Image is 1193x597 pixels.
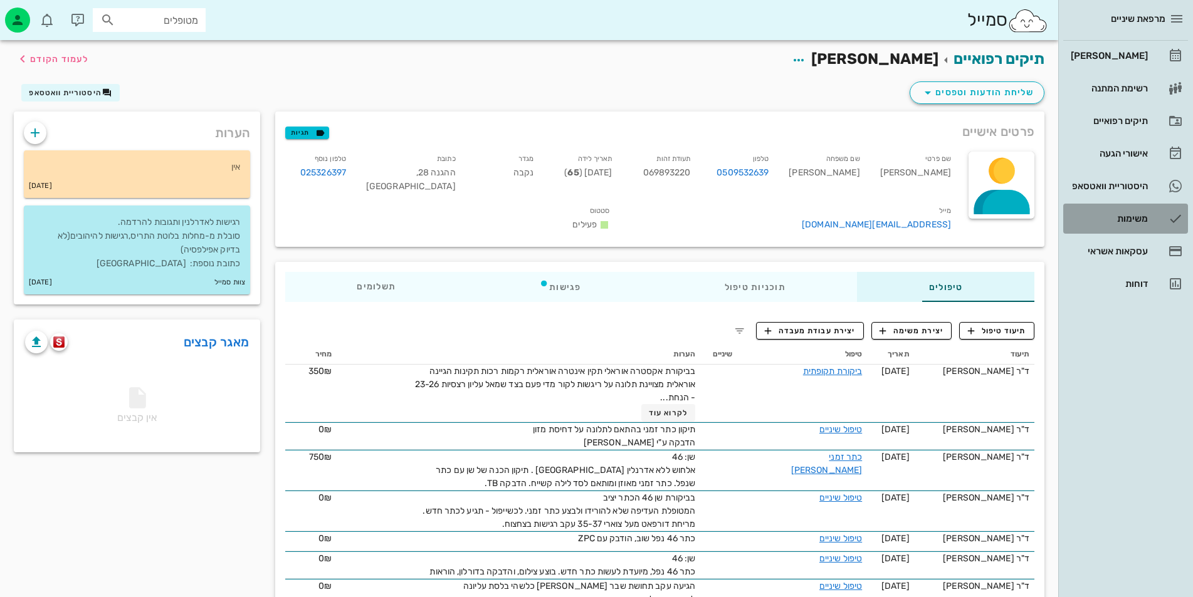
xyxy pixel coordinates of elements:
span: [DATE] [881,424,910,435]
a: מאגר קבצים [184,332,250,352]
span: [DATE] [881,553,910,564]
small: שם משפחה [826,155,860,163]
button: היסטוריית וואטסאפ [21,84,120,101]
span: פעילים [572,219,597,230]
div: סמייל [967,7,1048,34]
button: תיעוד טיפול [959,322,1034,340]
div: ד"ר [PERSON_NAME] [920,423,1029,436]
div: רשימת המתנה [1068,83,1148,93]
span: תגיות [291,127,323,138]
button: תגיות [285,127,329,139]
th: תיעוד [915,345,1034,365]
a: 025326397 [300,166,346,180]
a: טיפול שיניים [819,553,862,564]
button: לעמוד הקודם [15,48,88,70]
a: [EMAIL_ADDRESS][DOMAIN_NAME] [802,219,951,230]
button: scanora logo [50,333,68,351]
span: [DATE] [881,492,910,503]
a: טיפול שיניים [819,533,862,544]
span: שן: 46 כתר 46 נפל, מיועדת לעשות כתר חדש. בוצע צילום, והדבקה בדורלון, הוראות [429,553,695,577]
a: 0509532639 [717,166,769,180]
span: יצירת עבודת מעבדה [765,325,855,336]
a: ביקורת תקופתית [803,366,862,376]
small: שם פרטי [925,155,951,163]
div: דוחות [1068,279,1148,289]
a: טיפול שיניים [819,424,862,435]
div: תיקים רפואיים [1068,116,1148,126]
a: משימות [1063,204,1188,234]
span: 0₪ [318,581,332,591]
span: 750₪ [309,452,332,462]
a: טיפול שיניים [819,492,862,503]
button: שליחת הודעות וטפסים [910,81,1044,104]
th: הערות [337,345,700,365]
th: טיפול [738,345,868,365]
span: שליחת הודעות וטפסים [920,85,1034,100]
div: טיפולים [857,272,1034,302]
span: תיעוד טיפול [968,325,1026,336]
small: סטטוס [590,207,610,215]
span: תיקון כתר זמני בהתאם לתלונה על דחיסת מזון הדבקה ע"י [PERSON_NAME] [533,424,695,448]
span: 069893220 [643,167,691,178]
th: שיניים [700,345,737,365]
a: תיקים רפואיים [954,50,1044,68]
th: מחיר [285,345,337,365]
div: [PERSON_NAME] [779,149,870,201]
a: אישורי הגעה [1063,138,1188,169]
div: תוכניות טיפול [653,272,857,302]
p: רגישות לאדרלנין ותגובות להרדמה. סובלת מ-מחלות בלוטת התריס,רגישות להיהובים(לא בדיוק אפילפסיה) כתוב... [34,215,240,271]
div: נקבה [466,149,544,201]
span: לקרוא עוד [649,408,688,417]
div: היסטוריית וואטסאפ [1068,181,1148,191]
button: לקרוא עוד [641,404,696,422]
div: אישורי הגעה [1068,148,1148,158]
a: רשימת המתנה [1063,73,1188,103]
span: בביקורת שן 46 הכתר יציב המטופלת העדיפה שלא להורידו ולבצע כתר זמני. לכשייפול - תגיע לכתר חדש. מריח... [423,492,695,529]
span: [DATE] [881,581,910,591]
small: טלפון נוסף [315,155,346,163]
span: [GEOGRAPHIC_DATA] [366,181,456,192]
div: ד"ר [PERSON_NAME] [920,365,1029,378]
a: דוחות [1063,269,1188,299]
div: [PERSON_NAME] [1068,51,1148,61]
a: טיפול שיניים [819,581,862,591]
span: [DATE] ( ) [564,167,612,178]
div: ד"ר [PERSON_NAME] [920,491,1029,504]
small: מייל [939,207,951,215]
div: משימות [1068,214,1148,224]
a: [PERSON_NAME] [1063,41,1188,71]
div: עסקאות אשראי [1068,246,1148,256]
div: ד"ר [PERSON_NAME] [920,552,1029,565]
strong: 65 [567,167,579,178]
span: שן: 46 אלחוש ללא אדרנלין [GEOGRAPHIC_DATA] . תיקון הכנה של שן עם כתר שנפל. כתר זמני מאוזן ומותאם ... [436,452,695,489]
span: כתר 46 נפל שוב, הודבק עם ZPC [578,533,695,544]
span: 0₪ [318,533,332,544]
span: אין קבצים [117,391,157,423]
span: 0₪ [318,492,332,503]
div: פגישות [468,272,653,302]
span: בביקורת אקסטרה אוראלי תקין אינטרה אוראלית רקמות רכות תקינות הגיינה אוראלית מצויינת תלונה על ריגשו... [415,366,695,403]
div: ד"ר [PERSON_NAME] [920,579,1029,593]
img: scanora logo [53,336,65,348]
span: ההגנה 28 [416,167,456,178]
button: יצירת משימה [871,322,952,340]
div: [PERSON_NAME] [870,149,961,201]
a: כתר זמני [PERSON_NAME] [791,452,862,475]
span: , [416,167,418,178]
span: 0₪ [318,424,332,435]
th: תאריך [867,345,914,365]
div: ד"ר [PERSON_NAME] [920,532,1029,545]
small: מגדר [518,155,533,163]
span: פרטים אישיים [962,122,1034,142]
small: [DATE] [29,276,52,289]
small: כתובת [437,155,456,163]
small: טלפון [753,155,769,163]
a: תיקים רפואיים [1063,106,1188,136]
span: תשלומים [357,283,396,291]
span: תג [37,10,45,18]
div: הערות [14,112,260,148]
small: צוות סמייל [214,276,245,289]
span: מרפאת שיניים [1111,13,1165,24]
small: תעודת זהות [656,155,690,163]
div: ד"ר [PERSON_NAME] [920,450,1029,464]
